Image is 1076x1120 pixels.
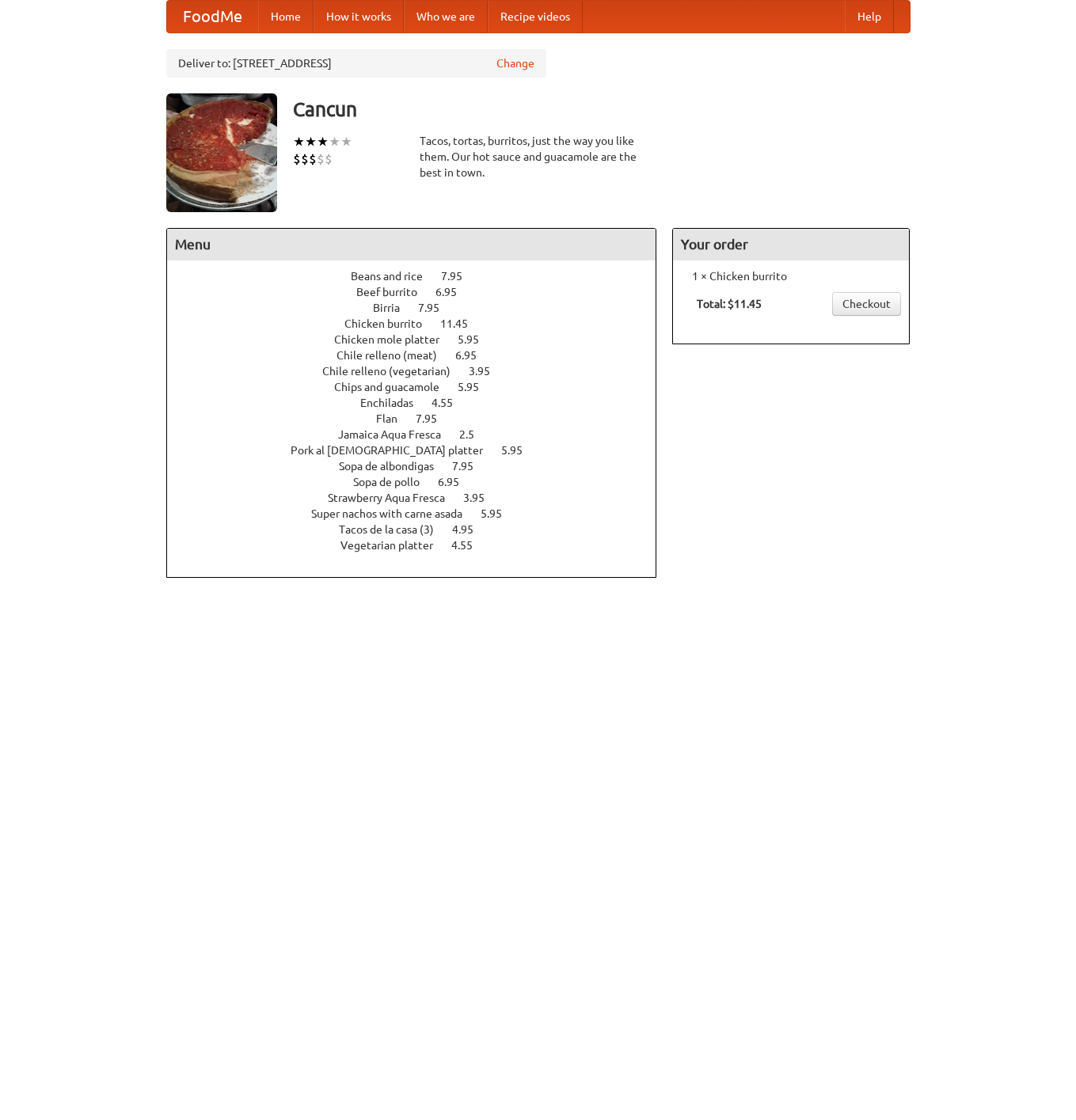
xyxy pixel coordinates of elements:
span: 7.95 [441,270,478,283]
a: Chips and guacamole 5.95 [334,381,508,393]
a: Checkout [832,292,901,316]
a: FoodMe [167,1,258,32]
span: 4.55 [432,397,469,409]
span: Pork al [DEMOGRAPHIC_DATA] platter [291,444,499,457]
span: Sopa de pollo [353,476,435,488]
span: 5.95 [458,381,495,393]
li: ★ [317,133,329,150]
a: Pork al [DEMOGRAPHIC_DATA] platter 5.95 [291,444,552,457]
li: $ [317,150,325,168]
span: 7.95 [418,302,455,314]
h4: Menu [167,229,656,260]
li: $ [293,150,301,168]
a: Jamaica Aqua Fresca 2.5 [338,428,504,441]
span: Jamaica Aqua Fresca [338,428,457,441]
span: Sopa de albondigas [339,460,450,473]
a: Super nachos with carne asada 5.95 [311,507,531,520]
li: $ [301,150,309,168]
a: Strawberry Aqua Fresca 3.95 [328,492,514,504]
span: 3.95 [463,492,500,504]
span: Flan [376,412,413,425]
li: $ [325,150,333,168]
li: ★ [293,133,305,150]
a: Birria 7.95 [373,302,469,314]
a: Sopa de pollo 6.95 [353,476,489,488]
li: ★ [305,133,317,150]
span: Birria [373,302,416,314]
a: Who we are [404,1,488,32]
span: 11.45 [440,317,484,330]
img: angular.jpg [166,93,277,212]
a: How it works [314,1,404,32]
span: Beef burrito [356,286,433,298]
li: $ [309,150,317,168]
h3: Cancun [293,93,911,125]
span: 2.5 [459,428,490,441]
h4: Your order [673,229,909,260]
span: Tacos de la casa (3) [339,523,450,536]
span: 7.95 [416,412,453,425]
li: 1 × Chicken burrito [681,268,901,284]
span: 7.95 [452,460,489,473]
a: Recipe videos [488,1,583,32]
span: Chicken burrito [344,317,438,330]
a: Home [258,1,314,32]
span: 6.95 [438,476,475,488]
span: Chile relleno (vegetarian) [322,365,466,378]
a: Beans and rice 7.95 [351,270,492,283]
div: Deliver to: [STREET_ADDRESS] [166,49,546,78]
a: Chicken mole platter 5.95 [334,333,508,346]
a: Chile relleno (vegetarian) 3.95 [322,365,519,378]
span: Chicken mole platter [334,333,455,346]
a: Help [845,1,894,32]
span: 6.95 [435,286,473,298]
span: 4.55 [451,539,489,552]
a: Tacos de la casa (3) 4.95 [339,523,503,536]
span: 5.95 [501,444,538,457]
a: Chile relleno (meat) 6.95 [336,349,506,362]
span: Chips and guacamole [334,381,455,393]
span: 5.95 [481,507,518,520]
b: Total: $11.45 [697,298,762,310]
a: Beef burrito 6.95 [356,286,486,298]
span: Chile relleno (meat) [336,349,453,362]
span: 4.95 [452,523,489,536]
span: 6.95 [455,349,492,362]
a: Flan 7.95 [376,412,466,425]
a: Enchiladas 4.55 [360,397,482,409]
a: Vegetarian platter 4.55 [340,539,502,552]
a: Sopa de albondigas 7.95 [339,460,503,473]
span: Beans and rice [351,270,439,283]
li: ★ [340,133,352,150]
div: Tacos, tortas, burritos, just the way you like them. Our hot sauce and guacamole are the best in ... [420,133,657,180]
span: 5.95 [458,333,495,346]
a: Chicken burrito 11.45 [344,317,497,330]
span: Super nachos with carne asada [311,507,478,520]
span: 3.95 [469,365,506,378]
span: Vegetarian platter [340,539,449,552]
a: Change [496,55,534,71]
span: Enchiladas [360,397,429,409]
span: Strawberry Aqua Fresca [328,492,461,504]
li: ★ [329,133,340,150]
